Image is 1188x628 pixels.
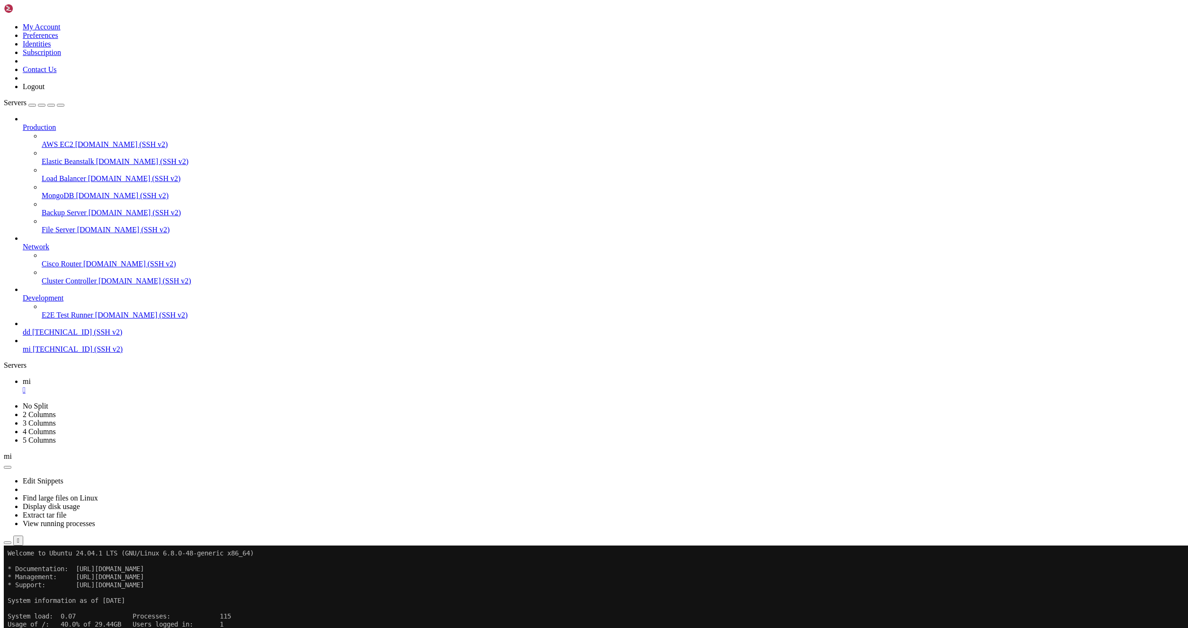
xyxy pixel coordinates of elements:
span: Elastic Beanstalk [42,157,94,165]
li: Network [23,234,1184,285]
button:  [13,536,23,546]
li: mi [TECHNICAL_ID] (SSH v2) [23,337,1184,354]
x-row: Last login: [DATE] from [TECHNICAL_ID] [4,225,1066,233]
a: Elastic Beanstalk [DOMAIN_NAME] (SSH v2) [42,157,1184,166]
x-row: Swap usage: 0% IPv6 address for ens3: [TECHNICAL_ID] [4,91,1066,99]
a: No Split [23,402,48,410]
li: File Server [DOMAIN_NAME] (SSH v2) [42,217,1184,234]
x-row: * Strictly confined Kubernetes makes edge and IoT secure. Learn how MicroK8s [4,106,1066,114]
a: Display disk usage [23,502,80,510]
a: mi [TECHNICAL_ID] (SSH v2) [23,345,1184,354]
span: [DOMAIN_NAME] (SSH v2) [76,191,169,200]
a: Cluster Controller [DOMAIN_NAME] (SSH v2) [42,277,1184,285]
span: Cluster Controller [42,277,97,285]
a: My Account [23,23,61,31]
span: E2E Test Runner [42,311,93,319]
a: Contact Us [23,65,57,73]
span: [DOMAIN_NAME] (SSH v2) [75,140,168,148]
a: Production [23,123,1184,132]
x-row: * Support: [URL][DOMAIN_NAME] [4,36,1066,44]
span: mi [23,377,31,385]
a: File Server [DOMAIN_NAME] (SSH v2) [42,226,1184,234]
li: Backup Server [DOMAIN_NAME] (SSH v2) [42,200,1184,217]
a: Load Balancer [DOMAIN_NAME] (SSH v2) [42,174,1184,183]
li: Cluster Controller [DOMAIN_NAME] (SSH v2) [42,268,1184,285]
x-row: Enable ESM Apps to receive additional future security updates. [4,193,1066,201]
a: Backup Server [DOMAIN_NAME] (SSH v2) [42,209,1184,217]
span: mi [4,452,12,460]
span: [TECHNICAL_ID] (SSH v2) [33,345,123,353]
x-row: Expanded Security Maintenance for Applications is not enabled. [4,146,1066,154]
a: 2 Columns [23,410,56,419]
x-row: To see these additional updates run: apt list --upgradable [4,177,1066,185]
span: AWS EC2 [42,140,73,148]
a: mi [23,377,1184,394]
x-row: System information as of [DATE] [4,51,1066,59]
a: View running processes [23,519,95,528]
span: [TECHNICAL_ID] (SSH v2) [32,328,122,336]
x-row: * Management: [URL][DOMAIN_NAME] [4,27,1066,36]
x-row: Memory usage: 50% IPv4 address for ens3: [TECHNICAL_ID] [4,82,1066,91]
a:  [23,386,1184,394]
li: Elastic Beanstalk [DOMAIN_NAME] (SSH v2) [42,149,1184,166]
x-row: 113 of these updates are standard security updates. [4,169,1066,177]
a: Preferences [23,31,58,39]
a: MongoDB [DOMAIN_NAME] (SSH v2) [42,191,1184,200]
li: E2E Test Runner [DOMAIN_NAME] (SSH v2) [42,302,1184,319]
li: dd [TECHNICAL_ID] (SSH v2) [23,319,1184,337]
a: E2E Test Runner [DOMAIN_NAME] (SSH v2) [42,311,1184,319]
a: Cisco Router [DOMAIN_NAME] (SSH v2) [42,260,1184,268]
a: Edit Snippets [23,477,63,485]
li: Development [23,285,1184,319]
div: (21, 29) [88,232,91,240]
span: Development [23,294,63,302]
span: dd [23,328,30,336]
span: [DOMAIN_NAME] (SSH v2) [89,209,181,217]
li: Cisco Router [DOMAIN_NAME] (SSH v2) [42,251,1184,268]
li: Load Balancer [DOMAIN_NAME] (SSH v2) [42,166,1184,183]
span: [DOMAIN_NAME] (SSH v2) [88,174,181,182]
a: dd [TECHNICAL_ID] (SSH v2) [23,328,1184,337]
span: [DOMAIN_NAME] (SSH v2) [98,277,191,285]
x-row: Welcome to Ubuntu 24.04.1 LTS (GNU/Linux 6.8.0-48-generic x86_64) [4,4,1066,12]
a: Logout [23,82,45,91]
span: [DOMAIN_NAME] (SSH v2) [96,157,189,165]
li: AWS EC2 [DOMAIN_NAME] (SSH v2) [42,132,1184,149]
span: [DOMAIN_NAME] (SSH v2) [95,311,188,319]
x-row: just raised the bar for easy, resilient and secure K8s cluster deployment. [4,114,1066,122]
x-row: Usage of /: 40.0% of 29.44GB Users logged in: 1 [4,75,1066,83]
span: Production [23,123,56,131]
x-row: See [URL][DOMAIN_NAME] or run: sudo pro status [4,201,1066,209]
span: [DOMAIN_NAME] (SSH v2) [83,260,176,268]
a: 4 Columns [23,428,56,436]
div:  [17,537,19,544]
span: mi [23,345,31,353]
span: [DOMAIN_NAME] (SSH v2) [77,226,170,234]
a: 5 Columns [23,436,56,444]
a: AWS EC2 [DOMAIN_NAME] (SSH v2) [42,140,1184,149]
span: Load Balancer [42,174,86,182]
a: Find large files on Linux [23,494,98,502]
span: File Server [42,226,75,234]
span: Servers [4,99,27,107]
li: Production [23,115,1184,234]
a: 3 Columns [23,419,56,427]
img: Shellngn [4,4,58,13]
x-row: * Documentation: [URL][DOMAIN_NAME] [4,19,1066,27]
span: Backup Server [42,209,87,217]
a: Network [23,243,1184,251]
div: Servers [4,361,1184,370]
x-row: [URL][DOMAIN_NAME] [4,130,1066,138]
x-row: root@bizarresmash:~# [4,232,1066,240]
a: Development [23,294,1184,302]
span: Cisco Router [42,260,81,268]
x-row: System load: 0.07 Processes: 115 [4,67,1066,75]
a: Subscription [23,48,61,56]
a: Extract tar file [23,511,66,519]
a: Servers [4,99,64,107]
span: Network [23,243,49,251]
a: Identities [23,40,51,48]
li: MongoDB [DOMAIN_NAME] (SSH v2) [42,183,1184,200]
span: MongoDB [42,191,74,200]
